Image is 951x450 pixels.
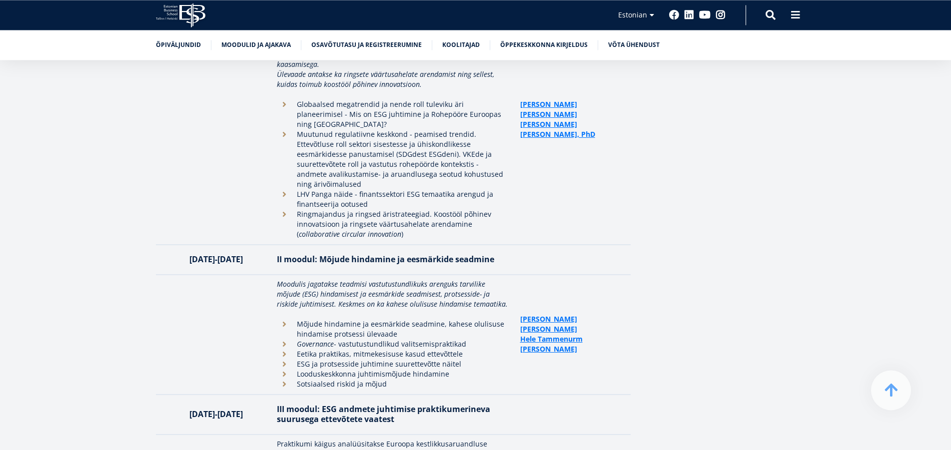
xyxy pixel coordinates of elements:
[297,339,334,349] em: Governance
[442,40,480,50] a: Koolitajad
[520,119,577,129] a: [PERSON_NAME]
[299,229,401,239] em: collaborative circular innovation
[166,409,267,419] p: [DATE]-[DATE]
[277,404,460,415] strong: III moodul: ESG andmete juhtimise praktikum
[311,40,422,50] a: Osavõtutasu ja registreerumine
[297,339,510,349] p: - vastutustundlikud valitsemispraktikad
[297,319,510,339] p: Mõjude hindamine ja eesmärkide seadmine, kahese olulisuse hindamise protsessi ülevaade
[277,129,510,189] li: Muutunud regulatiivne keskkond - peamised trendid. Ettevõtluse roll sektori sisestesse ja ühiskon...
[520,324,577,334] a: [PERSON_NAME]
[277,279,508,309] em: Moodulis jagatakse teadmisi vastutustundlikuks arenguks tarvilike mõjude (ESG) hindamisest ja ees...
[277,9,505,89] em: Moodul annab arusaama jätkusuutliku ja vastutustundliku ettevõtlusega seotud olulisematest mõiste...
[699,10,711,20] a: Youtube
[297,369,510,379] p: Looduskeskkonna juhtimismõjude hindamine
[297,349,510,359] p: Eetika praktikas, mitmekesisuse kasud ettevõttele
[500,40,588,50] a: Õppekeskkonna kirjeldus
[520,314,577,324] a: [PERSON_NAME]
[520,109,577,119] a: [PERSON_NAME]
[684,10,694,20] a: Linkedin
[277,209,510,239] li: Ringmajandus ja ringsed äristrateegiad. Koostööl põhinev innovatsioon ja ringsete väärtusahelate ...
[277,404,510,424] p: erineva suurusega ettevõtete vaatest
[221,40,291,50] a: Moodulid ja ajakava
[297,359,510,369] p: ESG ja protsesside juhtimine suurettevõtte näitel
[277,254,494,265] strong: II moodul: Mõjude hindamine ja eesmärkide seadmine
[520,129,595,139] a: [PERSON_NAME], PhD
[277,99,510,129] li: Globaalsed megatrendid ja nende roll tuleviku äri planeerimisel - Mis on ESG juhtimine ja Rohepöö...
[669,10,679,20] a: Facebook
[156,40,201,50] a: Õpiväljundid
[608,40,660,50] a: Võta ühendust
[520,99,577,109] a: [PERSON_NAME]
[520,344,577,354] a: [PERSON_NAME]
[716,10,726,20] a: Instagram
[297,379,510,389] p: Sotsiaalsed riskid ja mõjud
[277,189,510,209] li: LHV Panga näide - finantssektori ESG temaatika arengud ja finantseerija ootused
[166,254,267,264] p: [DATE]-[DATE]
[520,334,583,344] a: Hele Tammenurm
